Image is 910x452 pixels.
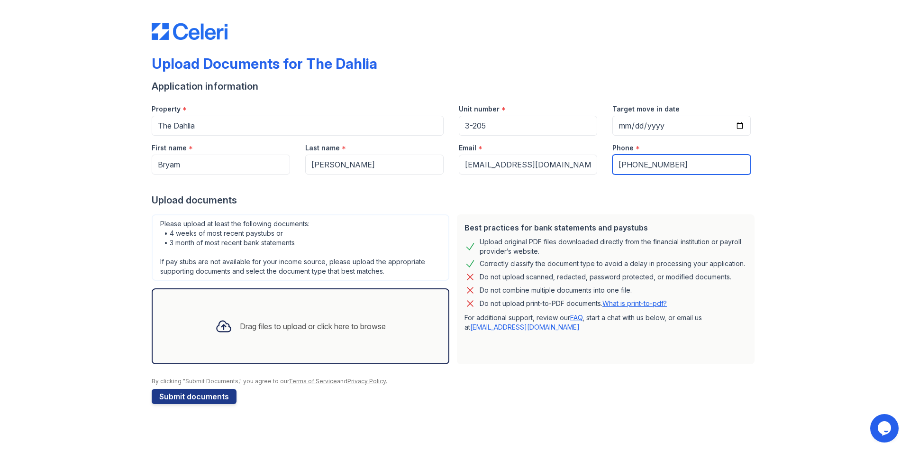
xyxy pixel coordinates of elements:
label: Last name [305,143,340,153]
div: Upload original PDF files downloaded directly from the financial institution or payroll provider’... [480,237,747,256]
div: Please upload at least the following documents: • 4 weeks of most recent paystubs or • 3 month of... [152,214,449,281]
label: Phone [612,143,634,153]
div: Application information [152,80,758,93]
p: For additional support, review our , start a chat with us below, or email us at [464,313,747,332]
div: By clicking "Submit Documents," you agree to our and [152,378,758,385]
a: What is print-to-pdf? [602,299,667,307]
a: Terms of Service [289,378,337,385]
label: Email [459,143,476,153]
img: CE_Logo_Blue-a8612792a0a2168367f1c8372b55b34899dd931a85d93a1a3d3e32e68fde9ad4.png [152,23,227,40]
a: FAQ [570,314,582,322]
div: Upload Documents for The Dahlia [152,55,377,72]
div: Drag files to upload or click here to browse [240,321,386,332]
div: Best practices for bank statements and paystubs [464,222,747,233]
label: First name [152,143,187,153]
label: Property [152,104,181,114]
button: Submit documents [152,389,237,404]
p: Do not upload print-to-PDF documents. [480,299,667,308]
a: [EMAIL_ADDRESS][DOMAIN_NAME] [470,323,580,331]
a: Privacy Policy. [347,378,387,385]
div: Upload documents [152,194,758,207]
label: Target move in date [612,104,680,114]
iframe: chat widget [870,414,901,443]
div: Correctly classify the document type to avoid a delay in processing your application. [480,258,745,269]
label: Unit number [459,104,500,114]
div: Do not combine multiple documents into one file. [480,285,632,296]
div: Do not upload scanned, redacted, password protected, or modified documents. [480,271,731,283]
